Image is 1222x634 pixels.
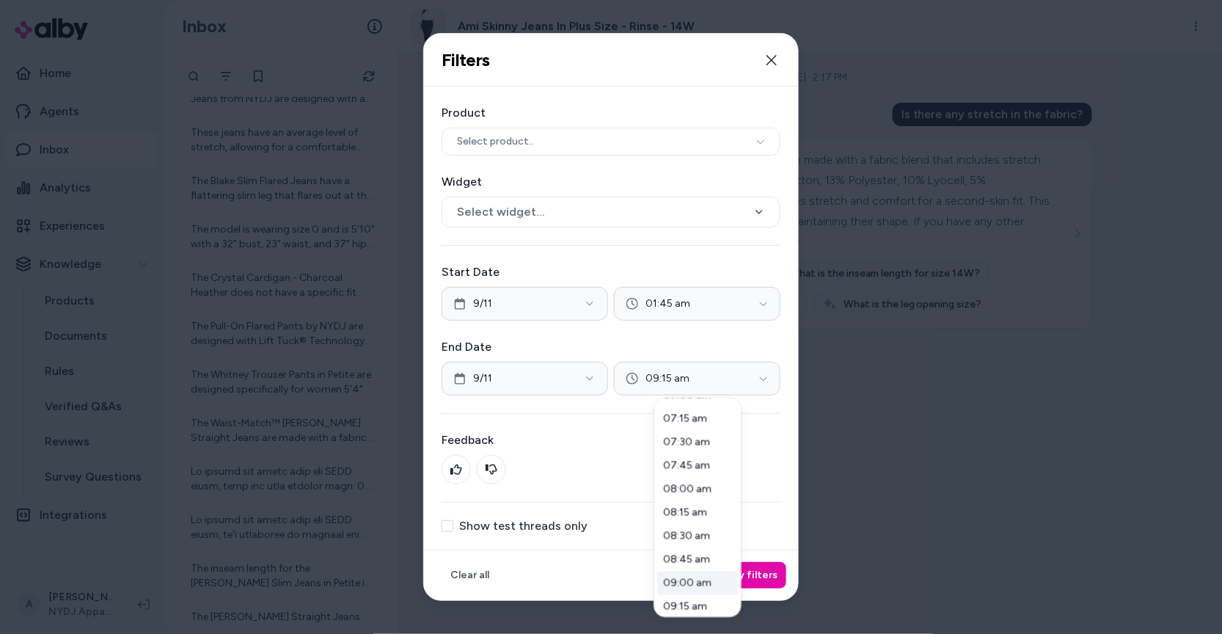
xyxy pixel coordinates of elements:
[657,454,738,478] div: 07:45 am
[657,431,738,454] div: 07:30 am
[657,525,738,548] div: 08:30 am
[657,548,738,572] div: 08:45 am
[657,572,738,595] div: 09:00 am
[657,478,738,501] div: 08:00 am
[657,407,738,431] div: 07:15 am
[657,501,738,525] div: 08:15 am
[657,595,738,619] div: 09:15 am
